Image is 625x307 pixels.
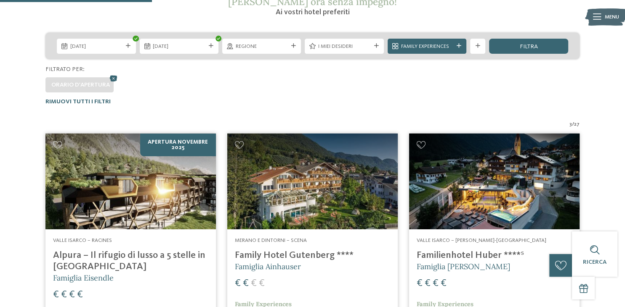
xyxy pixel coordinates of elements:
[569,121,572,128] span: 3
[425,278,431,289] span: €
[53,273,114,283] span: Famiglia Eisendle
[433,278,439,289] span: €
[77,290,83,300] span: €
[45,99,111,105] span: Rimuovi tutti i filtri
[251,278,257,289] span: €
[53,290,59,300] span: €
[574,121,580,128] span: 27
[53,238,112,243] span: Valle Isarco – Racines
[572,121,574,128] span: /
[417,278,423,289] span: €
[401,43,453,50] span: Family Experiences
[417,250,572,261] h4: Familienhotel Huber ****ˢ
[45,66,85,72] span: Filtrato per:
[235,278,241,289] span: €
[417,262,510,271] span: Famiglia [PERSON_NAME]
[51,82,110,88] span: Orario d'apertura
[235,238,307,243] span: Merano e dintorni – Scena
[583,259,606,265] span: Ricerca
[235,262,301,271] span: Famiglia Ainhauser
[243,278,249,289] span: €
[259,278,265,289] span: €
[45,134,216,229] img: Cercate un hotel per famiglie? Qui troverete solo i migliori!
[53,250,208,273] h4: Alpura – Il rifugio di lusso a 5 stelle in [GEOGRAPHIC_DATA]
[235,250,390,261] h4: Family Hotel Gutenberg ****
[227,134,398,229] img: Family Hotel Gutenberg ****
[441,278,447,289] span: €
[70,43,122,50] span: [DATE]
[153,43,205,50] span: [DATE]
[236,43,288,50] span: Regione
[275,8,349,16] span: Ai vostri hotel preferiti
[409,134,580,229] img: Cercate un hotel per famiglie? Qui troverete solo i migliori!
[61,290,67,300] span: €
[318,43,370,50] span: I miei desideri
[520,44,538,50] span: filtra
[417,238,546,243] span: Valle Isarco – [PERSON_NAME]-[GEOGRAPHIC_DATA]
[69,290,75,300] span: €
